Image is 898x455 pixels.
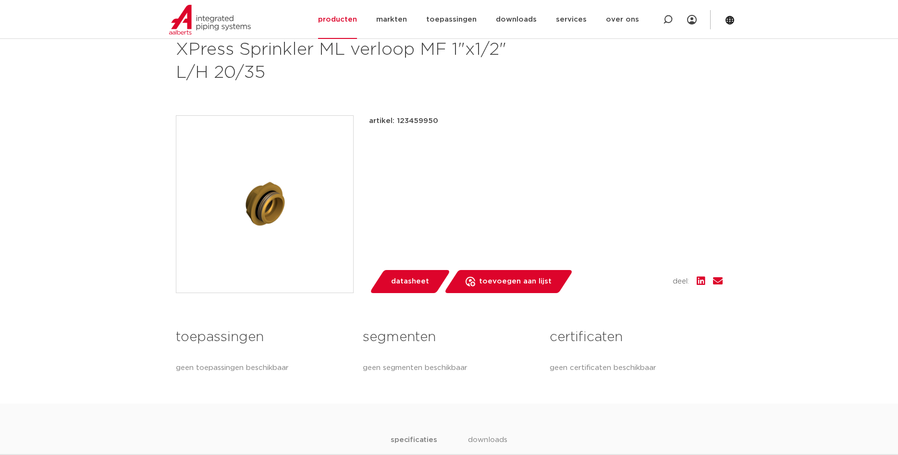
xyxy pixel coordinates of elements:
h1: XPress Sprinkler ML verloop MF 1"x1/2" L/H 20/35 [176,38,537,85]
h3: toepassingen [176,328,348,347]
p: artikel: 123459950 [369,115,438,127]
p: geen toepassingen beschikbaar [176,362,348,374]
p: geen segmenten beschikbaar [363,362,535,374]
img: Product Image for XPress Sprinkler ML verloop MF 1"x1/2" L/H 20/35 [176,116,353,293]
a: datasheet [369,270,451,293]
span: toevoegen aan lijst [479,274,552,289]
span: datasheet [391,274,429,289]
p: geen certificaten beschikbaar [550,362,722,374]
h3: certificaten [550,328,722,347]
h3: segmenten [363,328,535,347]
span: deel: [673,276,689,287]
